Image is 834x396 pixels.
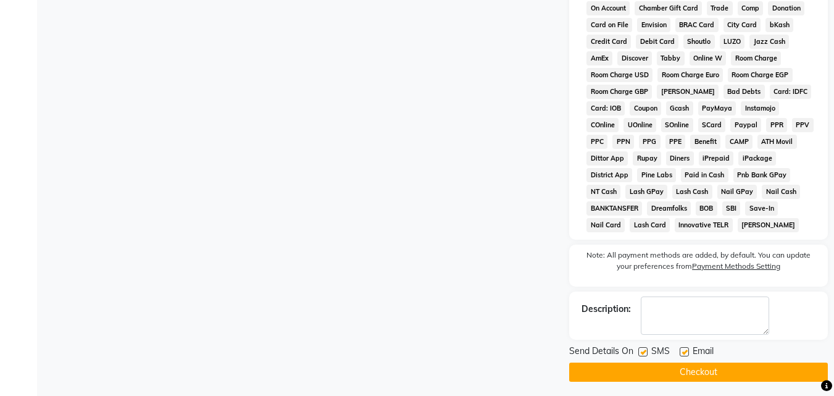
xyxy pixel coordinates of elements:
span: bKash [765,18,793,32]
span: Innovative TELR [675,218,733,232]
span: Credit Card [586,35,631,49]
span: Dittor App [586,151,628,166]
span: Nail Cash [762,185,800,199]
span: City Card [723,18,761,32]
span: [PERSON_NAME] [738,218,799,232]
span: Paypal [730,118,761,132]
span: Paid in Cash [681,168,728,182]
span: Gcash [666,101,693,116]
span: SBI [722,201,741,216]
label: Note: All payment methods are added, by default. You can update your preferences from [582,250,815,277]
span: Diners [666,151,694,166]
span: BANKTANSFER [586,201,642,216]
span: PayMaya [698,101,736,116]
div: Description: [582,303,631,316]
span: Card: IDFC [770,85,812,99]
span: Jazz Cash [749,35,789,49]
button: Checkout [569,363,828,382]
span: Room Charge [731,51,781,65]
span: Lash GPay [625,185,667,199]
span: Rupay [633,151,661,166]
span: Nail GPay [717,185,757,199]
label: Payment Methods Setting [692,261,780,272]
span: Email [693,345,714,360]
span: COnline [586,118,619,132]
span: PPV [792,118,814,132]
span: iPrepaid [699,151,734,166]
span: Card on File [586,18,632,32]
span: PPG [639,135,661,149]
span: Online W [690,51,727,65]
span: PPN [612,135,634,149]
span: UOnline [623,118,656,132]
span: Discover [617,51,652,65]
span: Chamber Gift Card [635,1,702,15]
span: Benefit [690,135,720,149]
span: Envision [637,18,670,32]
span: iPackage [738,151,776,166]
span: Nail Card [586,218,625,232]
span: BRAC Card [675,18,719,32]
span: Room Charge EGP [728,68,793,82]
span: Dreamfolks [647,201,691,216]
span: LUZO [720,35,745,49]
span: Coupon [630,101,661,116]
span: CAMP [725,135,753,149]
span: Room Charge GBP [586,85,652,99]
span: Bad Debts [723,85,765,99]
span: PPC [586,135,607,149]
span: On Account [586,1,630,15]
span: PPR [766,118,787,132]
span: SMS [651,345,670,360]
span: Lash Card [630,218,670,232]
span: Donation [768,1,804,15]
span: ATH Movil [757,135,797,149]
span: Pnb Bank GPay [733,168,791,182]
span: Send Details On [569,345,633,360]
span: Card: IOB [586,101,625,116]
span: Room Charge Euro [657,68,723,82]
span: NT Cash [586,185,620,199]
span: Lash Cash [672,185,712,199]
span: Trade [707,1,733,15]
span: District App [586,168,632,182]
span: BOB [696,201,717,216]
span: Room Charge USD [586,68,653,82]
span: Pine Labs [637,168,676,182]
span: Debit Card [636,35,678,49]
span: Instamojo [741,101,779,116]
span: Shoutlo [683,35,715,49]
span: Tabby [657,51,685,65]
span: SOnline [661,118,693,132]
span: PPE [665,135,686,149]
span: SCard [698,118,726,132]
span: Save-In [745,201,778,216]
span: Comp [738,1,764,15]
span: [PERSON_NAME] [657,85,719,99]
span: AmEx [586,51,612,65]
